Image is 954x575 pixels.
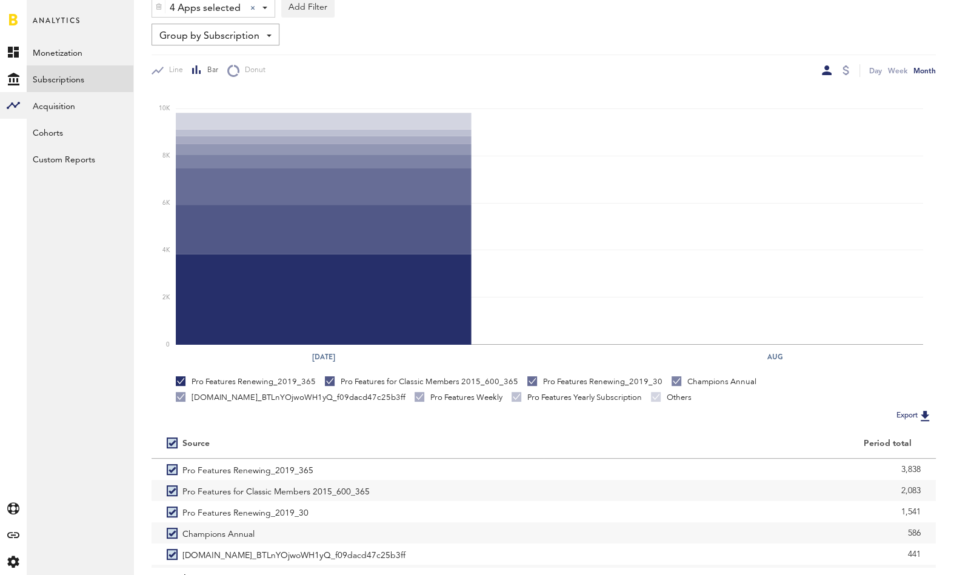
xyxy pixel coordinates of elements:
div: 441 [559,545,921,563]
text: 0 [166,342,170,348]
div: Period total [559,439,912,449]
span: Bar [202,65,218,76]
button: Export [893,408,936,424]
span: Pro Features Renewing_2019_365 [182,459,313,480]
span: Champions Annual [182,522,255,543]
img: Export [918,408,932,423]
div: Source [182,439,210,449]
div: Day [869,64,882,77]
span: Pro Features for Classic Members 2015_600_365 [182,480,370,501]
div: Month [913,64,936,77]
span: Line [164,65,183,76]
div: [DOMAIN_NAME]_BTLnYOjwoWH1yQ_f09dacd47c25b3ff [176,392,405,403]
div: Clear [250,5,255,10]
text: 8K [162,153,170,159]
span: [DOMAIN_NAME]_BTLnYOjwoWH1yQ_f09dacd47c25b3ff [182,543,405,565]
span: Support [25,8,69,19]
text: 4K [162,247,170,253]
a: Subscriptions [27,65,133,92]
div: Pro Features Weekly [415,392,502,403]
text: 2K [162,294,170,301]
text: Aug [767,351,783,362]
div: Week [888,64,907,77]
span: Group by Subscription [159,26,259,47]
text: 10K [159,105,170,111]
a: Custom Reports [27,145,133,172]
div: Pro Features for Classic Members 2015_600_365 [325,376,518,387]
text: [DATE] [312,351,335,362]
a: Cohorts [27,119,133,145]
div: 586 [559,524,921,542]
div: 1,541 [559,503,921,521]
div: Others [651,392,692,403]
div: Champions Annual [672,376,756,387]
span: Pro Features Renewing_2019_30 [182,501,309,522]
div: Pro Features Renewing_2019_365 [176,376,316,387]
div: 3,838 [559,460,921,479]
img: trash_awesome_blue.svg [155,2,162,11]
a: Acquisition [27,92,133,119]
div: Pro Features Yearly Subscription [512,392,642,403]
text: 6K [162,200,170,206]
span: Donut [239,65,265,76]
div: Pro Features Renewing_2019_30 [527,376,662,387]
div: 2,083 [559,482,921,500]
a: Monetization [27,39,133,65]
span: Analytics [33,13,81,39]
